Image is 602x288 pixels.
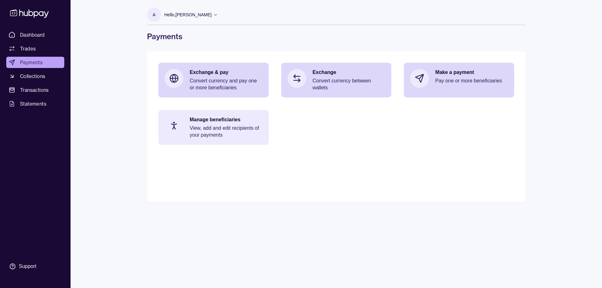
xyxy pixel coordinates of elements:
[313,77,385,91] p: Convert currency between wallets
[313,69,385,76] p: Exchange
[435,77,508,84] p: Pay one or more beneficiaries
[20,100,46,107] span: Statements
[6,260,64,273] a: Support
[190,116,262,123] p: Manage beneficiaries
[158,110,269,145] a: Manage beneficiariesView, add and edit recipients of your payments
[20,72,45,80] span: Collections
[20,31,45,39] span: Dashboard
[6,29,64,40] a: Dashboard
[190,77,262,91] p: Convert currency and pay one or more beneficiaries
[190,69,262,76] p: Exchange & pay
[6,71,64,82] a: Collections
[435,69,508,76] p: Make a payment
[281,63,392,97] a: ExchangeConvert currency between wallets
[164,11,212,18] p: Hello, [PERSON_NAME]
[6,98,64,109] a: Statements
[404,63,514,94] a: Make a paymentPay one or more beneficiaries
[147,31,525,41] h1: Payments
[20,86,49,94] span: Transactions
[153,11,156,18] p: A
[19,263,36,270] div: Support
[6,43,64,54] a: Trades
[20,45,36,52] span: Trades
[158,63,269,97] a: Exchange & payConvert currency and pay one or more beneficiaries
[190,125,262,139] p: View, add and edit recipients of your payments
[6,84,64,96] a: Transactions
[20,59,43,66] span: Payments
[6,57,64,68] a: Payments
